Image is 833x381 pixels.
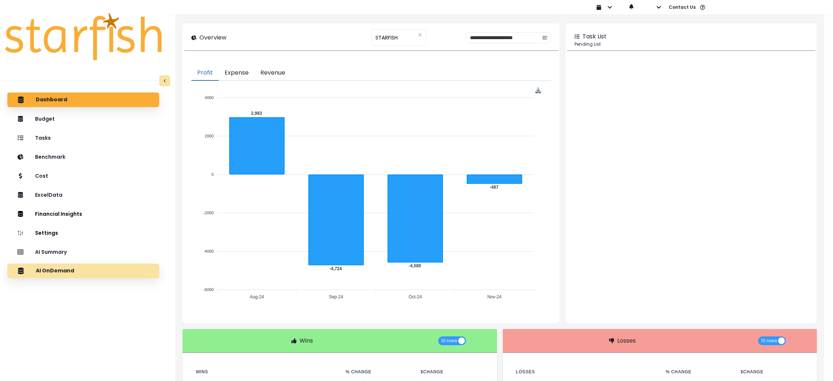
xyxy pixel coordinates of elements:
th: $ Change [415,367,490,377]
button: Revenue [255,65,291,81]
img: Download Profit [535,87,542,94]
button: Cost [7,169,159,183]
tspan: 4000 [205,95,214,100]
tspan: 0 [211,172,214,177]
p: Losses [617,336,636,345]
button: ExcelData [7,188,159,202]
p: Wins [299,336,313,345]
button: Dashboard [7,93,159,107]
p: AI Summary [35,249,67,255]
tspan: Oct-24 [409,295,422,300]
tspan: Nov-24 [488,295,502,300]
p: AI OnDemand [36,268,74,274]
p: Benchmark [35,154,65,160]
p: Dashboard [36,97,67,103]
th: $ Change [735,367,810,377]
th: % Change [340,367,414,377]
tspan: -4000 [203,249,214,253]
button: Settings [7,226,159,240]
svg: calendar [542,35,547,40]
th: Wins [190,367,340,377]
button: Clear [418,31,422,38]
tspan: Sep-24 [329,295,343,300]
button: Tasks [7,131,159,145]
p: Overview [199,33,226,42]
button: Benchmark [7,150,159,164]
p: Budget [35,116,55,122]
svg: close [418,33,422,37]
tspan: -2000 [203,211,214,215]
tspan: Aug-24 [250,295,264,300]
button: Financial Insights [7,207,159,221]
button: AI OnDemand [7,264,159,278]
p: Tasks [35,135,51,141]
tspan: -6000 [203,287,214,292]
p: Pending List [574,41,808,48]
p: Task List [582,32,607,41]
div: Menu [535,87,542,94]
p: Cost [35,173,48,179]
button: AI Summary [7,245,159,259]
tspan: 2000 [205,134,214,138]
th: Losses [510,367,660,377]
span: 10 rows [441,336,457,345]
p: ExcelData [35,192,62,198]
button: Budget [7,112,159,126]
th: % Change [660,367,735,377]
span: 10 rows [761,336,777,345]
button: Profit [191,65,219,81]
span: STARFISH [375,30,398,45]
button: Expense [219,65,255,81]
